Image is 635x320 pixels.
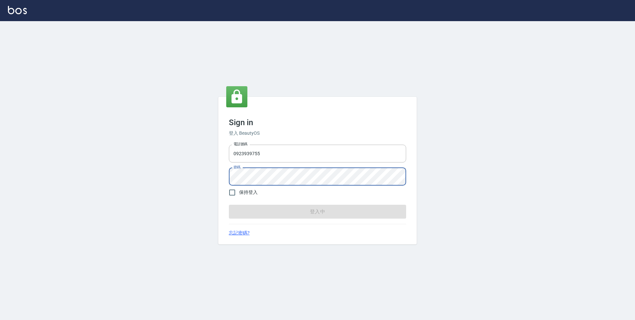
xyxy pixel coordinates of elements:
span: 保持登入 [239,189,258,196]
a: 忘記密碼? [229,230,250,236]
label: 電話號碼 [233,142,247,147]
h3: Sign in [229,118,406,127]
img: Logo [8,6,27,14]
label: 密碼 [233,165,240,170]
h6: 登入 BeautyOS [229,130,406,137]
